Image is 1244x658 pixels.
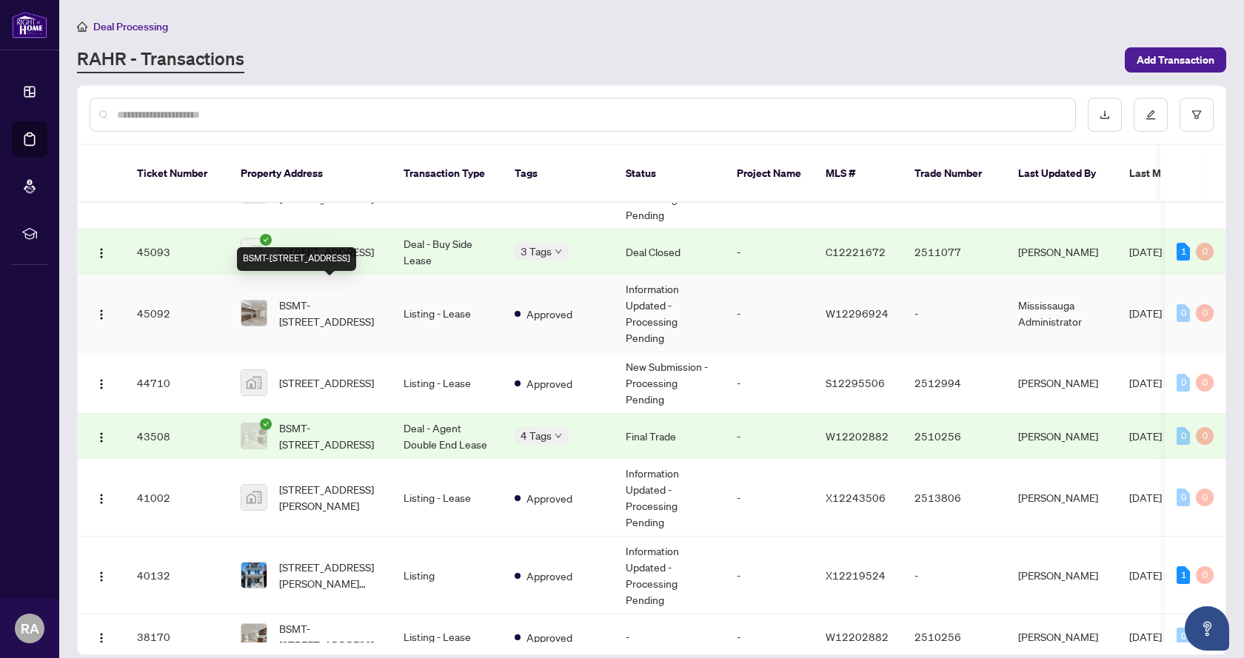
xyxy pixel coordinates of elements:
span: X12243506 [826,491,886,504]
td: Deal - Buy Side Lease [392,229,503,275]
button: Logo [90,486,113,509]
span: RA [21,618,39,639]
div: 0 [1196,243,1214,261]
div: 0 [1177,628,1190,645]
td: 43508 [125,414,229,459]
span: filter [1191,110,1202,120]
div: 1 [1177,566,1190,584]
td: [PERSON_NAME] [1006,414,1117,459]
span: S12295506 [826,376,885,389]
span: Last Modified Date [1129,165,1220,181]
span: W12202882 [826,429,889,443]
button: Logo [90,240,113,263]
td: 2513806 [903,459,1006,537]
span: [DATE] [1129,491,1162,504]
td: - [725,229,814,275]
img: Logo [96,571,107,583]
span: down [555,432,562,440]
img: thumbnail-img [241,301,267,326]
button: Logo [90,625,113,648]
td: [PERSON_NAME] [1006,537,1117,614]
div: 0 [1177,489,1190,506]
span: BSMT-[STREET_ADDRESS] [279,297,380,329]
td: Listing - Lease [392,352,503,414]
span: Add Transaction [1137,48,1214,72]
span: Deal Processing [93,20,168,33]
div: 1 [1177,243,1190,261]
td: Information Updated - Processing Pending [614,537,725,614]
span: 4 Tags [521,427,552,444]
img: Logo [96,378,107,390]
div: 0 [1196,566,1214,584]
div: 0 [1177,304,1190,322]
th: Project Name [725,145,814,203]
span: W12202882 [826,630,889,643]
img: Logo [96,247,107,259]
td: - [725,352,814,414]
td: - [725,275,814,352]
span: X12219524 [826,568,886,582]
span: Approved [526,568,572,584]
td: Information Updated - Processing Pending [614,275,725,352]
img: Logo [96,309,107,320]
span: C12221672 [826,245,886,258]
th: Property Address [229,145,392,203]
td: Listing - Lease [392,275,503,352]
span: [DATE] [1129,568,1162,582]
div: 0 [1177,427,1190,445]
th: Status [614,145,725,203]
span: down [555,248,562,255]
span: [STREET_ADDRESS] [279,375,374,391]
span: [STREET_ADDRESS][PERSON_NAME][PERSON_NAME] [279,559,380,591]
td: [PERSON_NAME] [1006,459,1117,537]
a: RAHR - Transactions [77,47,244,73]
div: BSMT-[STREET_ADDRESS] [237,247,356,271]
span: Approved [526,306,572,322]
td: - [903,537,1006,614]
button: filter [1180,98,1214,132]
img: Logo [96,493,107,505]
button: Add Transaction [1125,47,1226,73]
span: W12296924 [826,306,889,320]
img: Logo [96,632,107,644]
img: thumbnail-img [241,423,267,449]
button: download [1088,98,1122,132]
img: thumbnail-img [241,239,267,264]
img: thumbnail-img [241,370,267,395]
span: BSMT-[STREET_ADDRESS] [279,420,380,452]
span: Approved [526,629,572,645]
div: 0 [1196,304,1214,322]
div: 0 [1177,374,1190,392]
div: 0 [1196,489,1214,506]
span: [DATE] [1129,429,1162,443]
td: [PERSON_NAME] [1006,229,1117,275]
span: [STREET_ADDRESS] [279,244,374,260]
td: 2512994 [903,352,1006,414]
span: Approved [526,490,572,506]
span: Approved [526,375,572,392]
span: edit [1146,110,1156,120]
td: New Submission - Processing Pending [614,352,725,414]
td: - [725,537,814,614]
span: BSMT-[STREET_ADDRESS] [279,620,380,653]
td: Listing - Lease [392,459,503,537]
td: Information Updated - Processing Pending [614,459,725,537]
button: Logo [90,371,113,395]
td: 2510256 [903,414,1006,459]
td: - [903,275,1006,352]
td: Mississauga Administrator [1006,275,1117,352]
span: [DATE] [1129,245,1162,258]
td: 45093 [125,229,229,275]
img: Logo [96,432,107,443]
span: [STREET_ADDRESS][PERSON_NAME] [279,481,380,514]
img: thumbnail-img [241,563,267,588]
th: MLS # [814,145,903,203]
td: 40132 [125,537,229,614]
td: Deal - Agent Double End Lease [392,414,503,459]
span: [DATE] [1129,376,1162,389]
span: home [77,21,87,32]
td: [PERSON_NAME] [1006,352,1117,414]
td: 41002 [125,459,229,537]
td: Final Trade [614,414,725,459]
img: thumbnail-img [241,624,267,649]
